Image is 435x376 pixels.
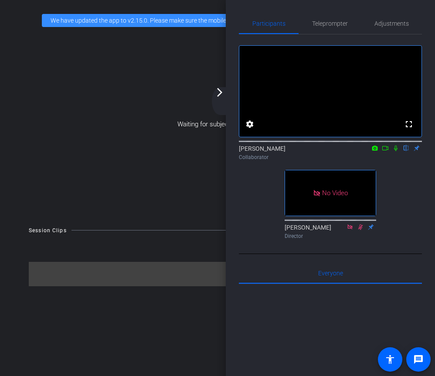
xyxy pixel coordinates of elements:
[322,189,348,197] span: No Video
[214,87,225,98] mat-icon: arrow_forward_ios
[401,144,411,152] mat-icon: flip
[239,144,422,161] div: [PERSON_NAME]
[252,20,285,27] span: Participants
[42,14,393,27] div: We have updated the app to v2.15.0. Please make sure the mobile user has the newest version.
[285,232,376,240] div: Director
[3,32,432,217] div: Waiting for subjects to join...
[404,119,414,129] mat-icon: fullscreen
[374,20,409,27] span: Adjustments
[29,226,67,235] div: Session Clips
[413,354,424,365] mat-icon: message
[245,119,255,129] mat-icon: settings
[312,20,348,27] span: Teleprompter
[285,223,376,240] div: [PERSON_NAME]
[318,270,343,276] span: Everyone
[385,354,395,365] mat-icon: accessibility
[239,153,422,161] div: Collaborator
